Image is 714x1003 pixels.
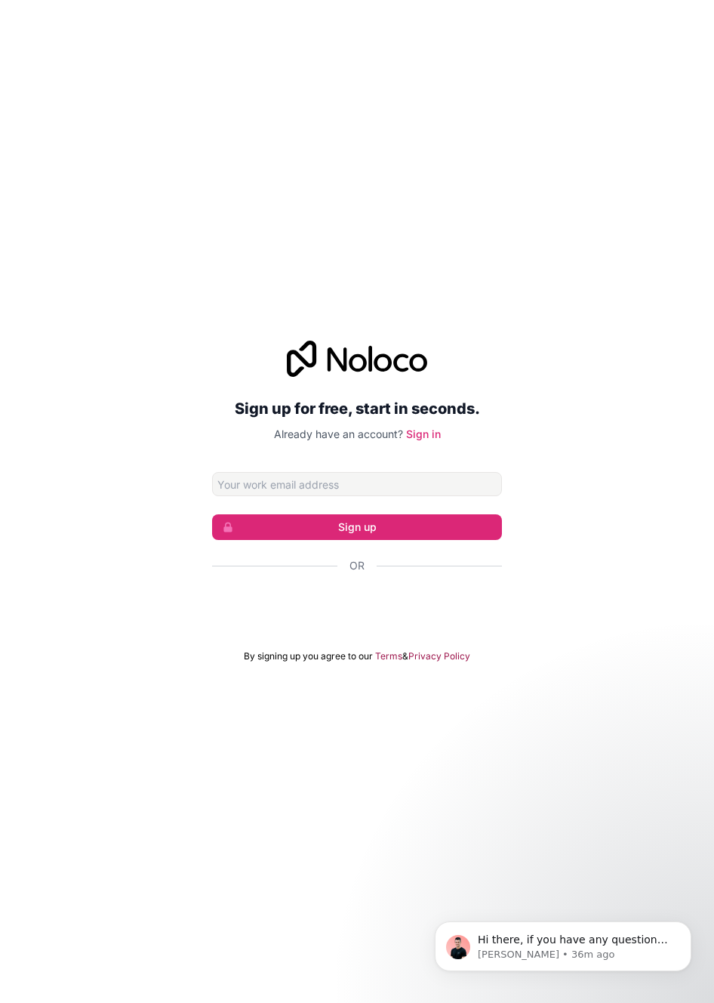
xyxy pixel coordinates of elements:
span: & [402,650,408,662]
a: Sign in [406,427,441,440]
iframe: Intercom notifications message [412,890,714,995]
input: Email address [212,472,502,496]
button: Sign up [212,514,502,540]
span: Or [349,558,365,573]
h2: Sign up for free, start in seconds. [212,395,502,422]
span: By signing up you agree to our [244,650,373,662]
a: Terms [375,650,402,662]
a: Privacy Policy [408,650,470,662]
iframe: Knop Inloggen met Google [205,590,509,623]
span: Already have an account? [274,427,403,440]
